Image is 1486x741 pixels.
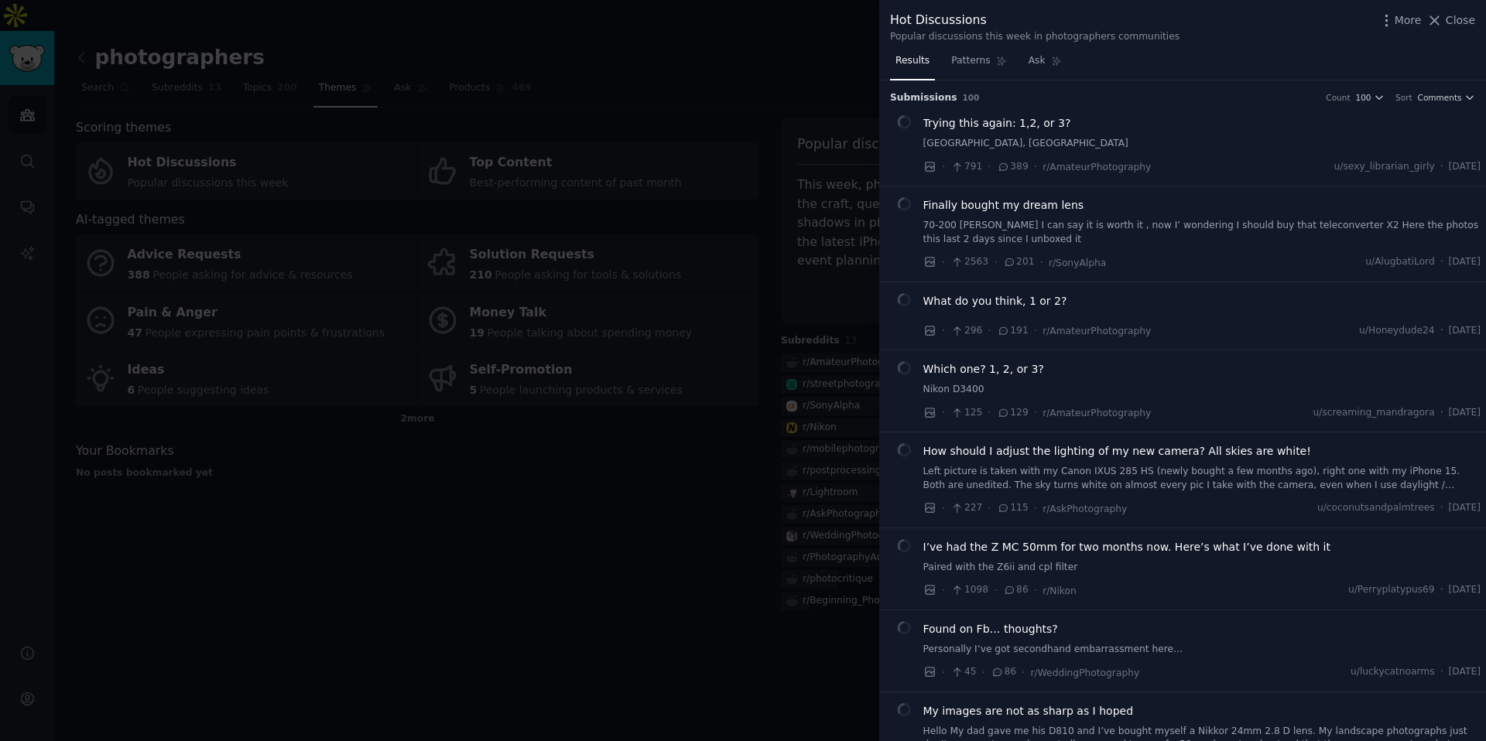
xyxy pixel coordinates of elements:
span: · [1034,500,1037,517]
span: · [1440,160,1443,174]
span: · [1440,324,1443,338]
div: Count [1326,92,1350,103]
span: Patterns [951,54,990,68]
span: Submission s [890,91,957,105]
span: More [1395,12,1422,29]
span: 45 [950,665,976,679]
span: u/coconutsandpalmtrees [1317,501,1435,515]
span: u/AlugbatiLord [1365,255,1434,269]
span: Results [895,54,930,68]
span: r/AmateurPhotography [1043,408,1151,418]
span: 2563 [950,255,988,269]
span: · [988,500,991,517]
span: 227 [950,501,982,515]
span: · [1022,664,1025,681]
a: Patterns [946,49,1012,80]
span: 100 [1356,92,1371,103]
span: u/Perryplatypus69 [1348,583,1435,597]
span: r/AskPhotography [1043,504,1127,514]
button: Comments [1418,92,1475,103]
a: I’ve had the Z MC 50mm for two months now. Here’s what I’ve done with it [923,539,1330,555]
span: 191 [997,324,1029,338]
span: [DATE] [1449,406,1481,420]
span: · [1034,159,1037,175]
span: · [1440,665,1443,679]
span: · [942,500,945,517]
span: · [1440,501,1443,515]
div: Hot Discussions [890,11,1180,30]
a: 70-200 [PERSON_NAME] I can say it is worth it , now I’ wondering I should buy that teleconverter ... [923,219,1481,246]
button: Close [1426,12,1475,29]
span: Comments [1418,92,1462,103]
span: 86 [991,665,1016,679]
span: r/AmateurPhotography [1043,326,1151,336]
span: · [942,254,945,271]
a: Results [890,49,935,80]
span: Ask [1029,54,1046,68]
button: More [1378,12,1422,29]
span: r/WeddingPhotography [1031,668,1140,678]
span: · [1034,582,1037,599]
span: How should I adjust the lighting of my new camera? All skies are white! [923,443,1311,459]
a: [GEOGRAPHIC_DATA], [GEOGRAPHIC_DATA] [923,137,1481,151]
span: u/screaming_mandragora [1313,406,1434,420]
span: · [1034,405,1037,421]
span: · [942,159,945,175]
span: u/Honeydude24 [1359,324,1435,338]
span: [DATE] [1449,665,1481,679]
a: Personally I’ve got secondhand embarrassment here… [923,643,1481,657]
div: Popular discussions this week in photographers communities [890,30,1180,44]
span: r/SonyAlpha [1049,258,1106,268]
span: · [942,405,945,421]
span: 791 [950,160,982,174]
span: [DATE] [1449,583,1481,597]
span: · [1034,323,1037,339]
span: [DATE] [1449,324,1481,338]
span: · [942,323,945,339]
span: u/luckycatnoarms [1351,665,1435,679]
span: · [1039,254,1043,271]
span: 296 [950,324,982,338]
a: Nikon D3400 [923,383,1481,397]
span: 125 [950,406,982,420]
span: · [1440,255,1443,269]
span: 1098 [950,583,988,597]
span: 115 [997,501,1029,515]
span: · [994,254,997,271]
span: r/Nikon [1043,586,1077,596]
span: 100 [963,93,980,102]
span: What do you think, 1 or 2? [923,293,1067,309]
span: · [942,664,945,681]
span: · [982,664,985,681]
span: [DATE] [1449,501,1481,515]
span: u/sexy_librarian_girly [1334,160,1435,174]
span: Close [1446,12,1475,29]
span: · [988,159,991,175]
a: Trying this again: 1,2, or 3? [923,115,1071,131]
button: 100 [1356,92,1385,103]
span: · [988,323,991,339]
span: 129 [997,406,1029,420]
a: My images are not as sharp as I hoped [923,703,1134,719]
span: [DATE] [1449,255,1481,269]
span: 389 [997,160,1029,174]
span: · [1440,583,1443,597]
a: Paired with the Z6ii and cpl filter [923,561,1481,575]
a: Which one? 1, 2, or 3? [923,361,1044,377]
a: Left picture is taken with my Canon IXUS 285 HS (newly bought a few months ago), right one with m... [923,465,1481,492]
span: r/AmateurPhotography [1043,162,1151,172]
span: 86 [1003,583,1029,597]
a: Ask [1023,49,1067,80]
span: 201 [1003,255,1035,269]
div: Sort [1395,92,1412,103]
span: · [994,582,997,599]
a: Found on Fb… thoughts? [923,621,1058,637]
a: Finally bought my dream lens [923,197,1084,213]
span: · [942,582,945,599]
